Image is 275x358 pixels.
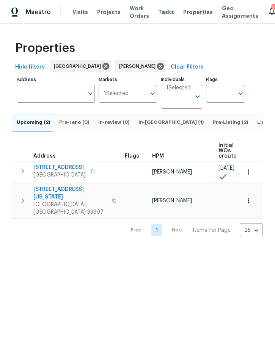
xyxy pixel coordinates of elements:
[54,63,104,70] span: [GEOGRAPHIC_DATA]
[168,60,207,74] button: Clear Filters
[17,118,50,127] span: Upcoming (2)
[183,8,213,16] span: Properties
[240,220,263,240] div: 25
[33,186,107,201] span: [STREET_ADDRESS][US_STATE]
[206,77,245,82] label: Flags
[218,166,234,171] span: [DATE]
[97,8,121,16] span: Projects
[26,8,51,16] span: Maestro
[192,91,203,102] button: Open
[15,63,45,72] span: Hide filters
[151,224,162,236] a: Goto page 1
[33,171,86,179] span: [GEOGRAPHIC_DATA]
[72,8,88,16] span: Visits
[147,88,158,99] button: Open
[59,118,89,127] span: Pre-reno (0)
[104,91,129,97] span: 1 Selected
[15,44,75,52] span: Properties
[166,85,191,91] span: 1 Selected
[33,153,56,159] span: Address
[99,77,157,82] label: Markets
[235,88,246,99] button: Open
[33,201,107,216] span: [GEOGRAPHIC_DATA], [GEOGRAPHIC_DATA] 33897
[161,77,202,82] label: Individuals
[152,169,192,175] span: [PERSON_NAME]
[98,118,129,127] span: In-review (0)
[33,164,86,171] span: [STREET_ADDRESS]
[158,9,174,15] span: Tasks
[85,88,96,99] button: Open
[50,60,111,72] div: [GEOGRAPHIC_DATA]
[124,223,263,237] nav: Pagination Navigation
[171,63,204,72] span: Clear Filters
[193,227,231,234] p: Items Per Page
[12,60,48,74] button: Hide filters
[17,77,95,82] label: Address
[152,198,192,203] span: [PERSON_NAME]
[222,5,258,20] span: Geo Assignments
[152,153,164,159] span: HPM
[130,5,149,20] span: Work Orders
[138,118,204,127] span: In-[GEOGRAPHIC_DATA] (1)
[125,153,139,159] span: Flags
[218,143,240,159] span: Initial WOs created
[115,60,165,72] div: [PERSON_NAME]
[119,63,159,70] span: [PERSON_NAME]
[213,118,248,127] span: Pre-Listing (2)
